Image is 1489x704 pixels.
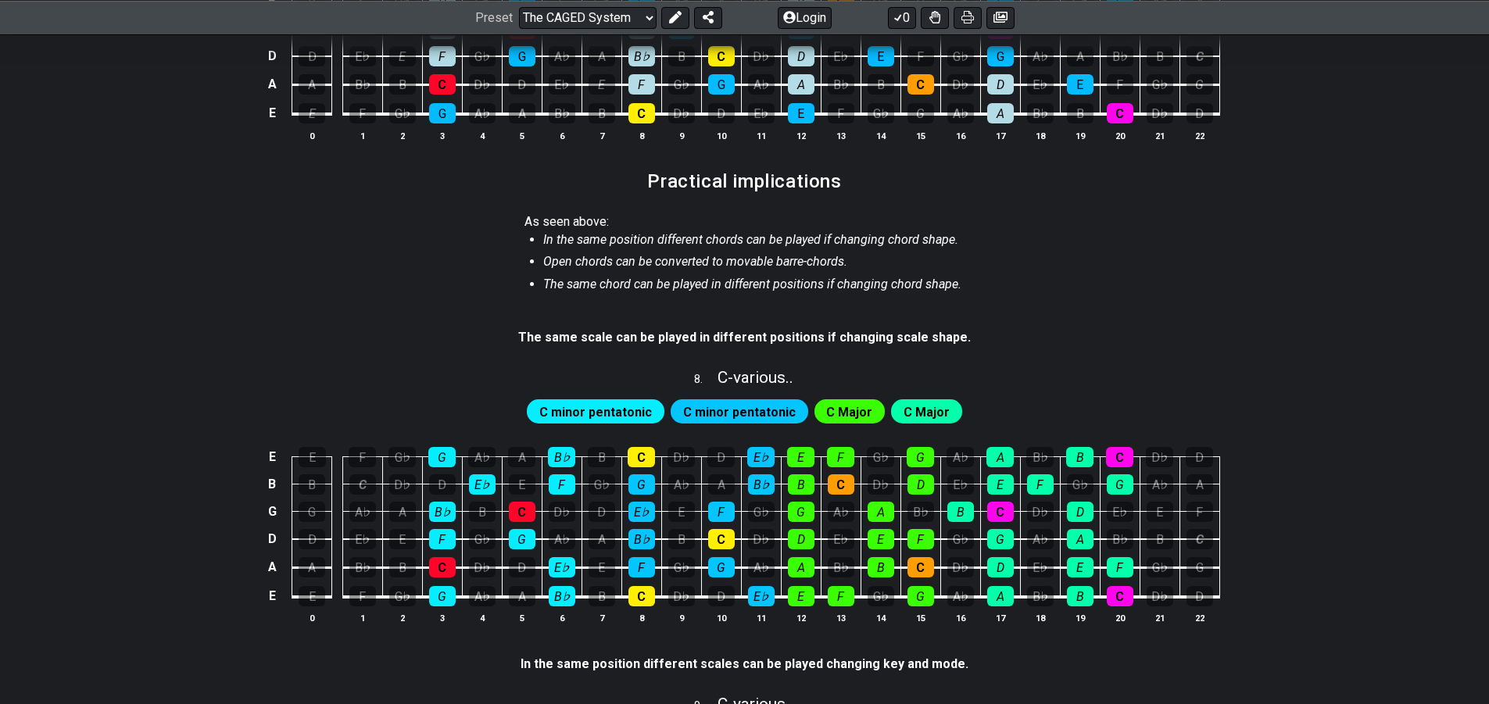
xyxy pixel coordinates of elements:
[747,447,775,467] div: E♭
[389,557,416,577] div: B
[588,447,615,467] div: B
[621,609,661,626] th: 8
[940,609,980,626] th: 16
[1107,529,1133,549] div: B♭
[828,46,854,66] div: E♭
[748,529,775,549] div: D♭
[628,474,655,495] div: G
[628,46,655,66] div: B♭
[518,330,971,345] strong: The same scale can be played in different positions if changing scale shape.
[1027,502,1054,522] div: D♭
[788,502,814,522] div: G
[647,173,841,190] h2: Practical implications
[1107,586,1133,606] div: C
[708,46,735,66] div: C
[1187,103,1213,123] div: D
[1179,127,1219,144] th: 22
[549,586,575,606] div: B♭
[508,447,535,467] div: A
[947,586,974,606] div: A♭
[788,529,814,549] div: D
[940,127,980,144] th: 16
[263,70,281,99] td: A
[389,529,416,549] div: E
[708,557,735,577] div: G
[1147,529,1173,549] div: B
[947,447,974,467] div: A♭
[429,529,456,549] div: F
[389,586,416,606] div: G♭
[668,502,695,522] div: E
[1060,127,1100,144] th: 19
[422,609,462,626] th: 3
[543,232,958,247] em: In the same position different chords can be played if changing chord shape.
[469,586,496,606] div: A♭
[987,586,1014,606] div: A
[542,127,582,144] th: 6
[1067,474,1093,495] div: G♭
[701,127,741,144] th: 10
[389,74,416,95] div: B
[661,609,701,626] th: 9
[1107,474,1133,495] div: G
[502,127,542,144] th: 5
[826,401,872,423] span: First enable full edit mode to edit
[549,502,575,522] div: D♭
[468,447,496,467] div: A♭
[1187,586,1213,606] div: D
[299,529,325,549] div: D
[429,474,456,495] div: D
[900,609,940,626] th: 15
[788,474,814,495] div: B
[694,6,722,28] button: Share Preset
[907,586,934,606] div: G
[1147,46,1173,66] div: B
[628,74,655,95] div: F
[519,6,657,28] select: Preset
[263,498,281,525] td: G
[509,586,535,606] div: A
[1147,557,1173,577] div: G♭
[788,74,814,95] div: A
[708,74,735,95] div: G
[907,502,934,522] div: B♭
[263,98,281,128] td: E
[628,103,655,123] div: C
[828,529,854,549] div: E♭
[987,46,1014,66] div: G
[1100,609,1140,626] th: 20
[868,103,894,123] div: G♭
[904,401,950,423] span: First enable full edit mode to edit
[1147,502,1173,522] div: E
[582,127,621,144] th: 7
[868,502,894,522] div: A
[900,127,940,144] th: 15
[589,46,615,66] div: A
[589,474,615,495] div: G♭
[542,609,582,626] th: 6
[748,74,775,95] div: A♭
[509,502,535,522] div: C
[821,609,861,626] th: 13
[987,557,1014,577] div: D
[788,46,814,66] div: D
[741,609,781,626] th: 11
[868,46,894,66] div: E
[868,557,894,577] div: B
[1186,447,1213,467] div: D
[980,609,1020,626] th: 17
[947,557,974,577] div: D♭
[987,529,1014,549] div: G
[828,557,854,577] div: B♭
[668,529,695,549] div: B
[509,557,535,577] div: D
[299,447,326,467] div: E
[987,502,1014,522] div: C
[694,371,718,388] span: 8 .
[668,474,695,495] div: A♭
[263,443,281,470] td: E
[342,609,382,626] th: 1
[469,103,496,123] div: A♭
[292,127,332,144] th: 0
[1066,447,1093,467] div: B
